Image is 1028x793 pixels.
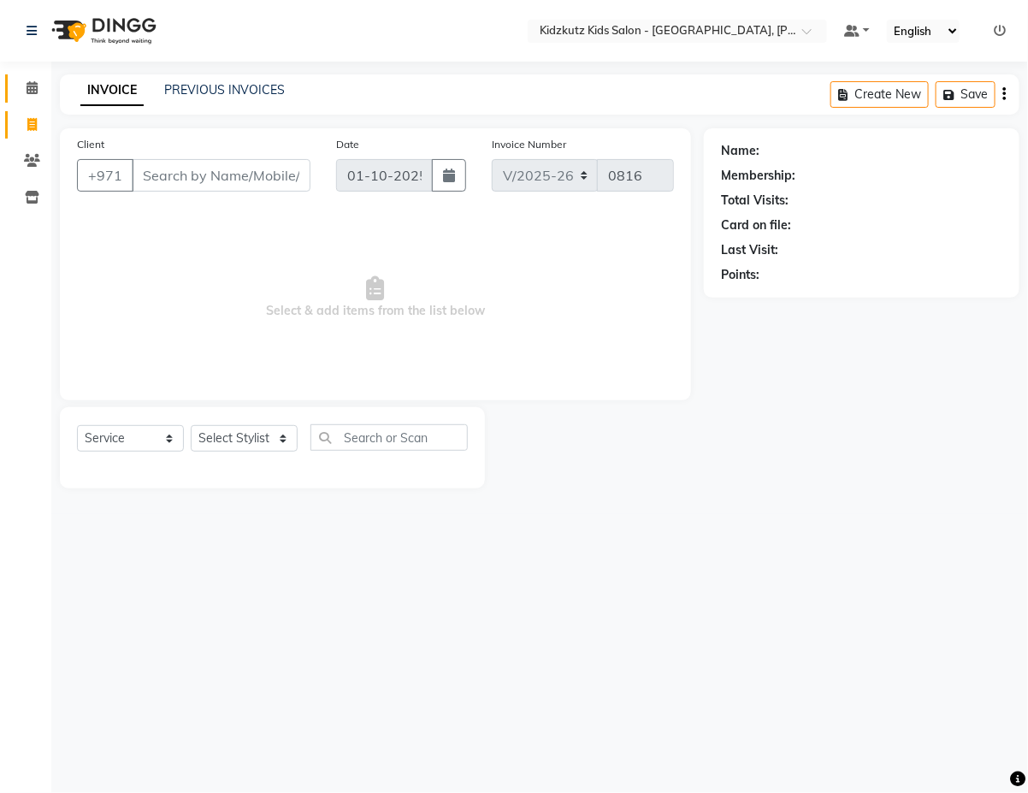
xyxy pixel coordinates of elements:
[721,192,789,210] div: Total Visits:
[80,75,144,106] a: INVOICE
[492,137,566,152] label: Invoice Number
[721,266,759,284] div: Points:
[830,81,929,108] button: Create New
[77,159,133,192] button: +971
[44,7,161,55] img: logo
[936,81,996,108] button: Save
[132,159,310,192] input: Search by Name/Mobile/Email/Code
[336,137,359,152] label: Date
[77,212,674,383] span: Select & add items from the list below
[721,241,778,259] div: Last Visit:
[721,167,795,185] div: Membership:
[721,142,759,160] div: Name:
[164,82,285,98] a: PREVIOUS INVOICES
[721,216,791,234] div: Card on file:
[310,424,468,451] input: Search or Scan
[77,137,104,152] label: Client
